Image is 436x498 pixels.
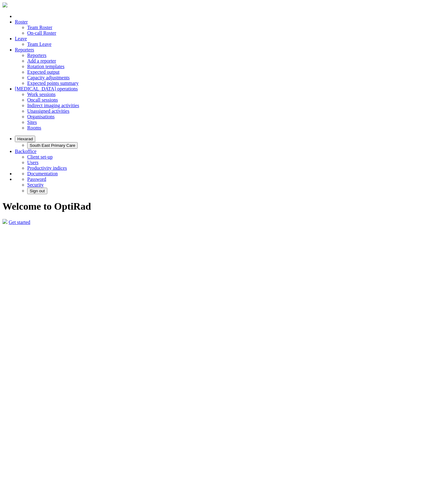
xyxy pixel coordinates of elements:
[27,160,38,165] a: Users
[15,149,36,154] a: Backoffice
[27,75,70,80] a: Capacity adjustments
[2,219,7,224] img: robot-empty-state-1fbbb679a1c6e2ca704615db04aedde33b79a0b35dd8ef2ec053f679a1b7e426.svg
[27,53,46,58] a: Reporters
[27,64,64,69] a: Rotation templates
[27,25,52,30] a: Team Roster
[15,36,27,41] a: Leave
[27,92,56,97] a: Work sessions
[27,154,53,159] a: Client set-up
[2,201,434,212] h1: Welcome to OptiRad
[15,142,434,149] ul: Hexarad
[2,2,7,7] img: brand-opti-rad-logos-blue-and-white-d2f68631ba2948856bd03f2d395fb146ddc8fb01b4b6e9315ea85fa773367...
[27,58,56,63] a: Add a reporter
[27,81,79,86] a: Expected points summary
[27,165,67,171] a: Productivity indices
[9,220,30,225] a: Get started
[15,86,78,91] a: [MEDICAL_DATA] operations
[27,69,59,75] a: Expected output
[15,19,28,24] a: Roster
[27,188,47,194] button: Sign out
[27,171,58,176] a: Documentation
[27,97,58,103] a: Oncall sessions
[27,108,69,114] a: Unassigned activities
[15,136,35,142] button: Hexarad
[27,114,55,119] a: Organisations
[27,142,78,149] button: South East Primary Care
[27,182,44,187] a: Security
[27,177,46,182] a: Password
[27,103,79,108] a: Indirect imaging activities
[27,120,37,125] a: Sites
[27,30,56,36] a: On-call Roster
[27,41,51,47] a: Team Leave
[15,47,34,52] a: Reporters
[27,125,41,130] a: Rooms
